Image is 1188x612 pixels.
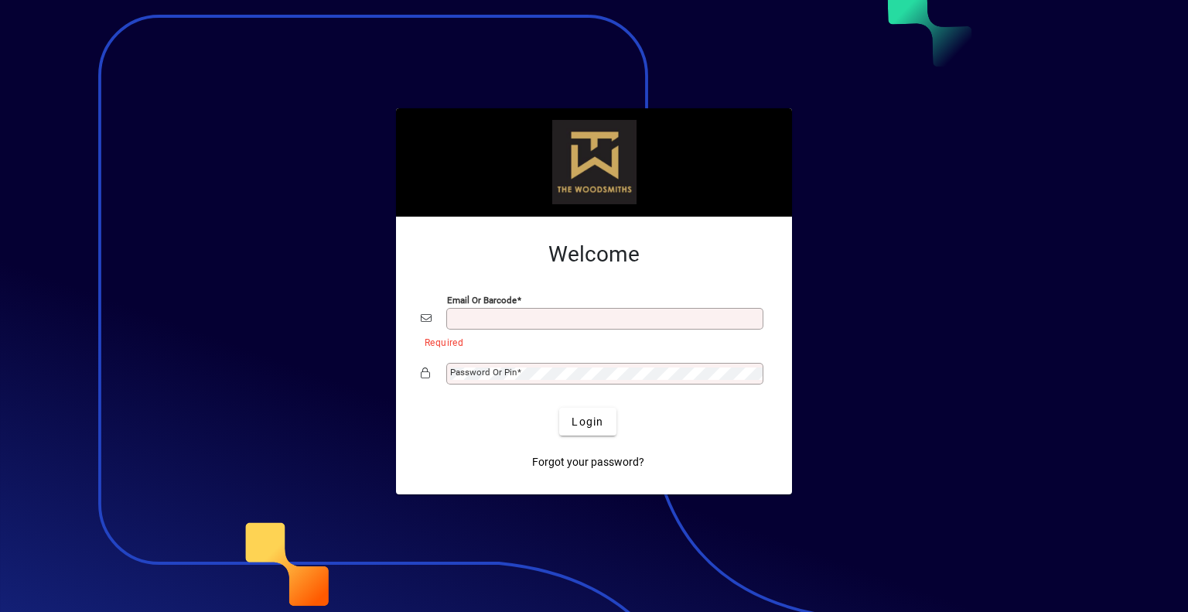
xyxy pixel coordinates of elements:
span: Forgot your password? [532,454,644,470]
mat-label: Email or Barcode [447,295,517,306]
span: Login [572,414,603,430]
mat-error: Required [425,333,755,350]
mat-label: Password or Pin [450,367,517,378]
a: Forgot your password? [526,448,650,476]
h2: Welcome [421,241,767,268]
button: Login [559,408,616,436]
